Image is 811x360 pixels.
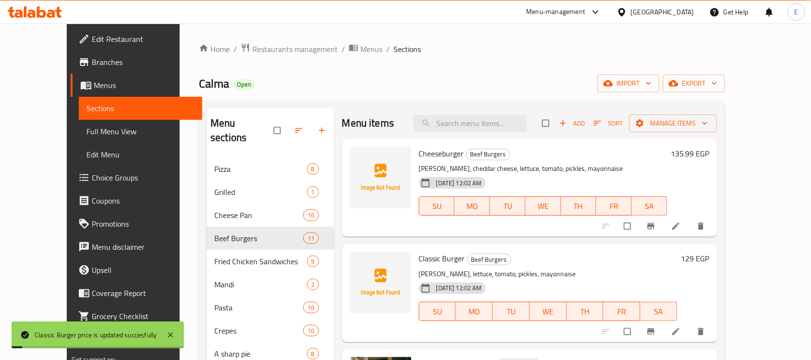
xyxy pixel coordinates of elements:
[214,302,303,313] span: Pasta
[605,77,651,90] span: import
[268,121,288,140] span: Select all sections
[214,232,303,244] span: Beef Burgers
[86,103,195,114] span: Sections
[307,188,319,197] span: 1
[307,165,319,174] span: 8
[360,43,382,55] span: Menus
[92,218,195,230] span: Promotions
[233,43,237,55] li: /
[92,172,195,183] span: Choice Groups
[71,51,202,74] a: Branches
[207,250,334,273] div: Fried Chicken Sandwiches9
[671,327,683,336] a: Edit menu item
[311,120,334,141] button: Add section
[529,199,557,213] span: WE
[640,216,664,237] button: Branch-specific-item
[467,254,511,265] span: Beef Burgers
[207,319,334,342] div: Crepes16
[92,33,195,45] span: Edit Restaurant
[350,252,411,313] img: Classic Burger
[432,283,486,293] span: [DATE] 12:02 AM
[35,330,157,340] div: Classic Burger price is updated succesfully
[210,116,274,145] h2: Menu sections
[207,296,334,319] div: Pasta16
[307,279,319,290] div: items
[214,163,307,175] span: Pizza
[350,147,411,208] img: Cheeseburger
[71,74,202,97] a: Menus
[458,199,486,213] span: MO
[414,115,527,132] input: search
[618,322,639,341] span: Select to update
[493,302,530,321] button: TU
[557,116,588,131] button: Add
[304,234,318,243] span: 11
[304,326,318,335] span: 16
[631,7,694,17] div: [GEOGRAPHIC_DATA]
[640,302,677,321] button: SA
[199,43,230,55] a: Home
[534,305,563,319] span: WE
[207,227,334,250] div: Beef Burgers11
[207,204,334,227] div: Cheese Pan16
[460,305,489,319] span: MO
[307,257,319,266] span: 9
[671,77,717,90] span: export
[466,149,510,160] div: Beef Burgers
[199,73,229,94] span: Calma
[419,196,455,216] button: SU
[241,43,338,55] a: Restaurants management
[637,117,710,129] span: Manage items
[636,199,664,213] span: SA
[663,75,725,92] button: export
[79,97,202,120] a: Sections
[561,196,597,216] button: TH
[632,196,667,216] button: SA
[214,325,303,336] div: Crepes
[303,232,319,244] div: items
[92,264,195,276] span: Upsell
[307,186,319,198] div: items
[690,321,713,342] button: delete
[423,199,451,213] span: SU
[559,118,585,129] span: Add
[214,348,307,360] span: A sharp pie
[214,209,303,221] span: Cheese Pan
[92,195,195,206] span: Coupons
[591,116,626,131] button: Sort
[527,6,586,18] div: Menu-management
[79,143,202,166] a: Edit Menu
[671,221,683,231] a: Edit menu item
[92,56,195,68] span: Branches
[644,305,674,319] span: SA
[432,179,486,188] span: [DATE] 12:02 AM
[307,349,319,359] span: 8
[304,303,318,312] span: 16
[490,196,526,216] button: TU
[71,212,202,235] a: Promotions
[526,196,561,216] button: WE
[71,166,202,189] a: Choice Groups
[607,305,637,319] span: FR
[795,7,799,17] span: E
[393,43,421,55] span: Sections
[71,27,202,51] a: Edit Restaurant
[567,302,604,321] button: TH
[603,302,640,321] button: FR
[419,146,464,161] span: Cheeseburger
[456,302,493,321] button: MO
[199,43,725,55] nav: breadcrumb
[571,305,600,319] span: TH
[303,325,319,336] div: items
[596,196,632,216] button: FR
[307,163,319,175] div: items
[342,43,345,55] li: /
[594,118,623,129] span: Sort
[252,43,338,55] span: Restaurants management
[600,199,628,213] span: FR
[214,256,307,267] span: Fried Chicken Sandwiches
[71,282,202,305] a: Coverage Report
